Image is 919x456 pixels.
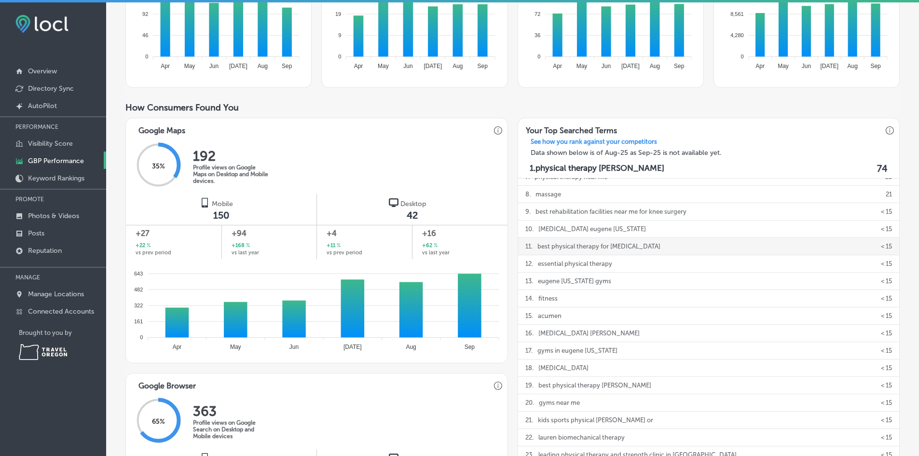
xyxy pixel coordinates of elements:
[538,307,562,324] p: acumen
[152,417,165,426] span: 65 %
[525,307,533,324] p: 15 .
[523,138,665,148] a: See how you rank against your competitors
[674,63,685,69] tspan: Sep
[525,290,534,307] p: 14 .
[538,377,651,394] p: best physical therapy [PERSON_NAME]
[538,273,611,290] p: eugene [US_STATE] gyms
[432,242,438,250] span: %
[525,412,533,428] p: 21 .
[19,344,67,360] img: Travel Oregon
[525,377,534,394] p: 19 .
[525,238,533,255] p: 11 .
[730,32,744,38] tspan: 4,280
[525,221,534,237] p: 10 .
[820,63,838,69] tspan: [DATE]
[152,162,165,170] span: 35 %
[184,63,195,69] tspan: May
[19,329,106,336] p: Brought to you by
[881,394,892,411] p: < 15
[539,394,580,411] p: gyms near me
[538,429,625,446] p: lauren biomechanical therapy
[525,342,533,359] p: 17 .
[881,273,892,290] p: < 15
[535,11,540,17] tspan: 72
[193,148,270,164] h2: 192
[131,118,193,138] h3: Google Maps
[125,102,239,113] span: How Consumers Found You
[193,164,270,184] p: Profile views on Google Maps on Desktop and Mobile devices.
[327,250,362,255] span: vs prev period
[28,157,84,165] p: GBP Performance
[847,63,857,69] tspan: Aug
[741,54,743,59] tspan: 0
[525,325,534,342] p: 16 .
[212,200,233,208] span: Mobile
[535,203,686,220] p: best rehabilitation facilities near me for knee surgery
[145,54,148,59] tspan: 0
[232,250,259,255] span: vs last year
[525,429,534,446] p: 22 .
[881,290,892,307] p: < 15
[28,229,44,237] p: Posts
[140,334,143,340] tspan: 0
[134,303,143,308] tspan: 322
[538,255,612,272] p: essential physical therapy
[886,186,892,203] p: 21
[407,209,418,221] span: 42
[525,186,531,203] p: 8 .
[145,242,151,250] span: %
[535,186,561,203] p: massage
[881,412,892,428] p: < 15
[230,344,241,350] tspan: May
[422,242,438,250] h2: +62
[778,63,789,69] tspan: May
[354,63,363,69] tspan: Apr
[28,67,57,75] p: Overview
[881,307,892,324] p: < 15
[232,242,250,250] h2: +168
[209,63,219,69] tspan: Jun
[193,419,270,440] p: Profile views on Google Search on Desktop and Mobile devices
[870,63,881,69] tspan: Sep
[538,325,640,342] p: [MEDICAL_DATA] [PERSON_NAME]
[400,200,426,208] span: Desktop
[525,273,533,290] p: 13 .
[881,342,892,359] p: < 15
[881,359,892,376] p: < 15
[755,63,765,69] tspan: Apr
[537,342,617,359] p: gyms in eugene [US_STATE]
[335,242,341,250] span: %
[134,287,143,292] tspan: 482
[136,242,151,250] h2: +22
[289,344,299,350] tspan: Jun
[881,325,892,342] p: < 15
[378,63,389,69] tspan: May
[282,63,292,69] tspan: Sep
[535,32,540,38] tspan: 36
[161,63,170,69] tspan: Apr
[523,149,895,157] h3: Data shown below is of Aug-25 as Sep-25 is not available yet.
[193,403,270,419] h2: 363
[404,63,413,69] tspan: Jun
[245,242,250,250] span: %
[881,377,892,394] p: < 15
[28,247,62,255] p: Reputation
[134,318,143,324] tspan: 161
[730,11,744,17] tspan: 8,561
[232,228,307,239] span: +94
[424,63,442,69] tspan: [DATE]
[28,84,74,93] p: Directory Sync
[28,212,79,220] p: Photos & Videos
[258,63,268,69] tspan: Aug
[881,221,892,237] p: < 15
[621,63,640,69] tspan: [DATE]
[142,11,148,17] tspan: 92
[28,102,57,110] p: AutoPilot
[553,63,562,69] tspan: Apr
[213,209,229,221] span: 150
[327,228,402,239] span: +4
[335,11,341,17] tspan: 19
[537,238,660,255] p: best physical therapy for [MEDICAL_DATA]
[136,250,171,255] span: vs prev period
